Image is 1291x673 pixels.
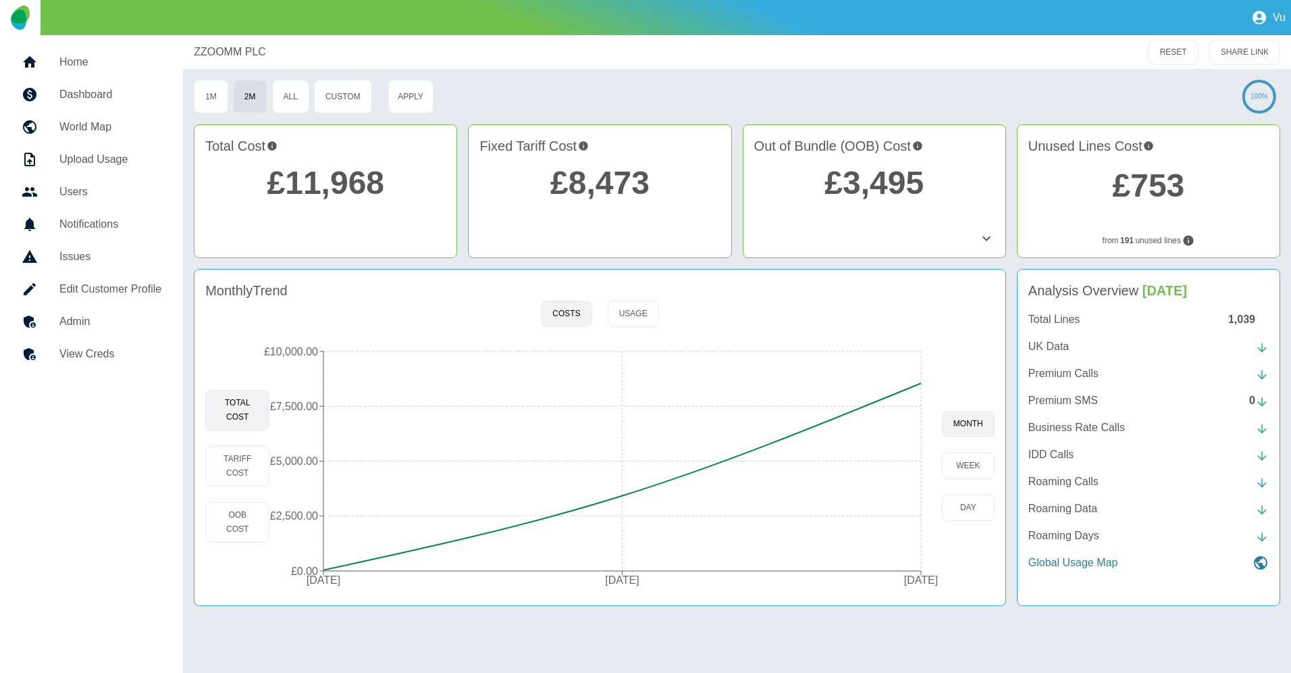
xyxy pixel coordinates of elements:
[1028,474,1099,490] p: Roaming Calls
[194,80,228,114] button: 1M
[904,574,938,586] tspan: [DATE]
[1028,420,1125,436] p: Business Rate Calls
[270,455,318,467] tspan: £5,000.00
[1028,528,1099,544] p: Roaming Days
[1228,311,1269,328] div: 1,039
[270,510,318,522] tspan: £2,500.00
[606,574,639,586] tspan: [DATE]
[388,80,433,114] button: Apply
[11,273,172,305] a: Edit Customer Profile
[1028,339,1069,355] p: UK Data
[267,136,278,156] svg: This is the total charges incurred over 2 months
[205,502,269,543] button: OOB Cost
[1273,11,1286,24] p: Vu
[233,80,267,114] button: 2M
[942,453,995,479] button: week
[912,136,923,156] svg: Costs outside of your fixed tariff
[59,346,161,362] h5: View Creds
[1209,40,1280,65] button: SHARE LINK
[550,165,650,201] a: £8,473
[267,165,385,201] a: £11,968
[754,136,995,156] h4: Out of Bundle (OOB) Cost
[59,184,161,200] h5: Users
[291,565,318,576] tspan: £0.00
[541,301,591,327] button: Costs
[1028,311,1269,328] a: Total Lines1,039
[608,301,659,327] button: Usage
[1142,283,1187,298] span: [DATE]
[1028,280,1269,301] h4: Analysis Overview
[1028,366,1099,382] p: Premium Calls
[59,249,161,265] h5: Issues
[1028,420,1269,436] a: Business Rate Calls
[1028,366,1269,382] a: Premium Calls
[11,111,172,143] a: World Map
[942,495,995,521] button: day
[272,80,309,114] button: All
[1028,528,1269,544] a: Roaming Days
[59,216,161,232] h5: Notifications
[479,136,720,156] h4: Fixed Tariff Cost
[578,136,589,156] svg: This is your recurring contracted cost
[314,80,372,114] button: Custom
[11,241,172,273] a: Issues
[1028,136,1269,159] h4: Unused Lines Cost
[11,78,172,111] a: Dashboard
[1143,136,1154,156] svg: Potential saving if surplus lines removed at contract renewal
[11,5,29,30] img: Logo
[59,86,161,103] h5: Dashboard
[1028,393,1098,409] p: Premium SMS
[205,390,269,430] button: Total Cost
[1028,555,1118,571] p: Global Usage Map
[1028,501,1269,517] a: Roaming Data
[1028,474,1269,490] a: Roaming Calls
[1028,555,1269,571] a: Global Usage Map
[307,574,340,586] tspan: [DATE]
[1149,40,1198,65] button: RESET
[824,165,924,201] a: £3,495
[11,305,172,338] a: Admin
[11,338,172,370] a: View Creds
[1028,393,1269,409] a: Premium SMS0
[59,119,161,135] h5: World Map
[59,281,161,297] h5: Edit Customer Profile
[59,151,161,168] h5: Upload Usage
[11,46,172,78] a: Home
[59,54,161,70] h5: Home
[1120,234,1134,247] b: 191
[11,208,172,241] a: Notifications
[1028,339,1269,355] a: UK Data
[1112,168,1184,203] a: £753
[1028,447,1074,463] p: IDD Calls
[1249,393,1269,409] div: 0
[205,136,446,156] h4: Total Cost
[1028,311,1080,328] p: Total Lines
[942,411,995,437] button: month
[1250,93,1268,100] text: 100%
[205,280,288,301] h4: Monthly Trend
[11,143,172,176] a: Upload Usage
[1246,4,1291,31] button: Vu
[1028,234,1269,247] p: from unused lines
[270,401,318,412] tspan: £7,500.00
[205,446,269,487] button: Tariff Cost
[194,44,266,60] a: ZZOOMM PLC
[1182,234,1194,247] svg: Lines not used during your chosen timeframe. If multiple months selected only lines never used co...
[1028,501,1097,517] p: Roaming Data
[1028,447,1269,463] a: IDD Calls
[11,176,172,208] a: Users
[264,345,318,357] tspan: £10,000.00
[59,314,161,330] h5: Admin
